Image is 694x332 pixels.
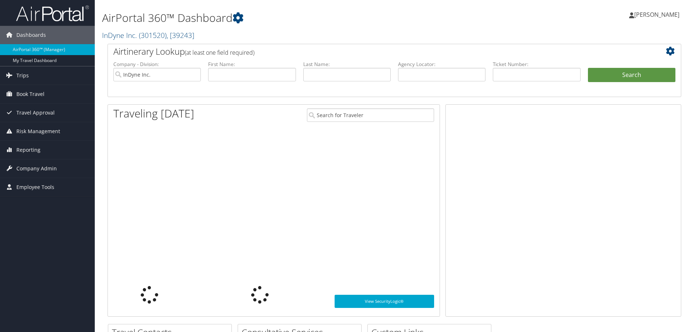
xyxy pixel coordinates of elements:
[588,68,675,82] button: Search
[185,49,254,57] span: (at least one field required)
[16,159,57,178] span: Company Admin
[102,30,194,40] a: InDyne Inc.
[629,4,687,26] a: [PERSON_NAME]
[16,5,89,22] img: airportal-logo.png
[16,141,40,159] span: Reporting
[16,178,54,196] span: Employee Tools
[208,61,296,68] label: First Name:
[113,45,628,58] h2: Airtinerary Lookup
[16,26,46,44] span: Dashboards
[16,122,60,140] span: Risk Management
[493,61,580,68] label: Ticket Number:
[113,61,201,68] label: Company - Division:
[398,61,486,68] label: Agency Locator:
[139,30,167,40] span: ( 301520 )
[16,104,55,122] span: Travel Approval
[16,85,44,103] span: Book Travel
[113,106,194,121] h1: Traveling [DATE]
[102,10,492,26] h1: AirPortal 360™ Dashboard
[335,295,434,308] a: View SecurityLogic®
[16,66,29,85] span: Trips
[167,30,194,40] span: , [ 39243 ]
[303,61,391,68] label: Last Name:
[307,108,434,122] input: Search for Traveler
[634,11,679,19] span: [PERSON_NAME]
